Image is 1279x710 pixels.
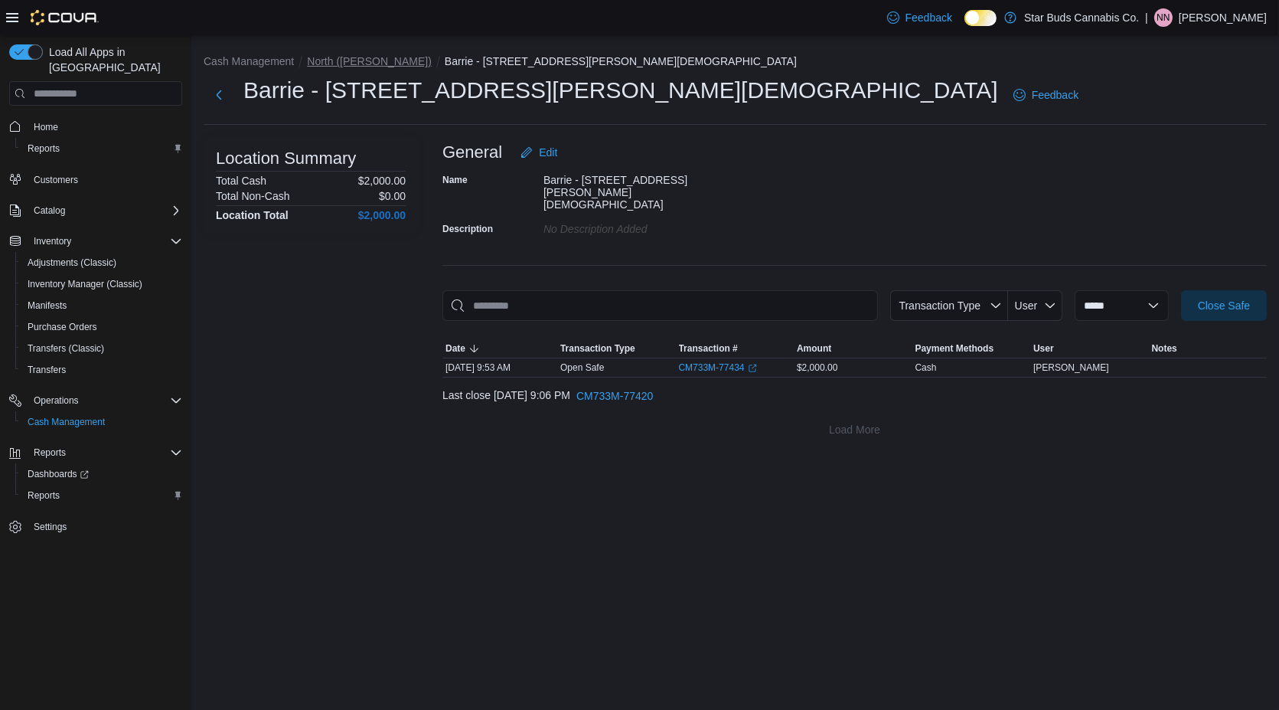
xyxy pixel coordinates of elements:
[28,517,182,536] span: Settings
[28,118,64,136] a: Home
[3,515,188,538] button: Settings
[679,362,757,374] a: CM733M-77434External link
[3,169,188,191] button: Customers
[570,381,659,411] button: CM733M-77420
[28,443,182,462] span: Reports
[1007,80,1085,110] a: Feedback
[9,109,182,577] nav: Complex example
[15,411,188,433] button: Cash Management
[1145,8,1148,27] p: |
[15,252,188,273] button: Adjustments (Classic)
[748,364,757,373] svg: External link
[21,339,110,358] a: Transfers (Classic)
[3,442,188,463] button: Reports
[28,321,97,333] span: Purchase Orders
[28,391,182,410] span: Operations
[21,139,66,158] a: Reports
[3,390,188,411] button: Operations
[34,235,71,247] span: Inventory
[1030,339,1149,358] button: User
[514,137,563,168] button: Edit
[21,413,182,431] span: Cash Management
[358,175,406,187] p: $2,000.00
[216,175,266,187] h6: Total Cash
[243,75,998,106] h1: Barrie - [STREET_ADDRESS][PERSON_NAME][DEMOGRAPHIC_DATA]
[560,342,635,355] span: Transaction Type
[3,231,188,252] button: Inventory
[34,121,58,133] span: Home
[21,275,182,293] span: Inventory Manager (Classic)
[21,254,122,272] a: Adjustments (Classic)
[28,171,84,189] a: Customers
[15,316,188,338] button: Purchase Orders
[204,55,294,67] button: Cash Management
[3,115,188,137] button: Home
[15,273,188,295] button: Inventory Manager (Classic)
[28,257,116,269] span: Adjustments (Classic)
[204,80,234,110] button: Next
[445,342,465,355] span: Date
[28,116,182,136] span: Home
[442,358,557,377] div: [DATE] 9:53 AM
[28,299,67,312] span: Manifests
[539,145,557,160] span: Edit
[1157,8,1170,27] span: NN
[442,381,1267,411] div: Last close [DATE] 9:06 PM
[28,443,72,462] button: Reports
[15,485,188,506] button: Reports
[28,342,104,355] span: Transfers (Classic)
[1008,290,1062,321] button: User
[216,209,289,221] h4: Location Total
[557,339,676,358] button: Transaction Type
[1154,8,1173,27] div: Nickolas Nixon
[28,142,60,155] span: Reports
[28,232,182,250] span: Inventory
[15,138,188,159] button: Reports
[543,168,749,211] div: Barrie - [STREET_ADDRESS][PERSON_NAME][DEMOGRAPHIC_DATA]
[28,201,71,220] button: Catalog
[28,468,89,480] span: Dashboards
[21,486,182,505] span: Reports
[560,362,604,374] p: Open Safe
[28,232,77,250] button: Inventory
[21,339,182,358] span: Transfers (Classic)
[445,55,797,67] button: Barrie - [STREET_ADDRESS][PERSON_NAME][DEMOGRAPHIC_DATA]
[1033,362,1109,374] span: [PERSON_NAME]
[905,10,952,25] span: Feedback
[21,254,182,272] span: Adjustments (Classic)
[912,339,1031,358] button: Payment Methods
[21,465,182,483] span: Dashboards
[34,521,67,533] span: Settings
[21,413,111,431] a: Cash Management
[576,388,653,404] span: CM733M-77420
[21,139,182,158] span: Reports
[307,55,432,67] button: North ([PERSON_NAME])
[21,465,95,483] a: Dashboards
[21,296,73,315] a: Manifests
[28,391,85,410] button: Operations
[442,174,468,186] label: Name
[1181,290,1267,321] button: Close Safe
[358,209,406,221] h4: $2,000.00
[1179,8,1267,27] p: [PERSON_NAME]
[216,149,356,168] h3: Location Summary
[28,364,66,376] span: Transfers
[43,44,182,75] span: Load All Apps in [GEOGRAPHIC_DATA]
[442,223,493,235] label: Description
[915,342,994,355] span: Payment Methods
[1032,87,1078,103] span: Feedback
[15,295,188,316] button: Manifests
[34,204,65,217] span: Catalog
[1033,342,1054,355] span: User
[21,318,182,336] span: Purchase Orders
[442,414,1267,445] button: Load More
[28,416,105,428] span: Cash Management
[34,174,78,186] span: Customers
[797,362,837,374] span: $2,000.00
[1198,298,1250,313] span: Close Safe
[794,339,912,358] button: Amount
[21,361,72,379] a: Transfers
[34,447,66,459] span: Reports
[204,54,1267,72] nav: An example of EuiBreadcrumbs
[216,190,290,202] h6: Total Non-Cash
